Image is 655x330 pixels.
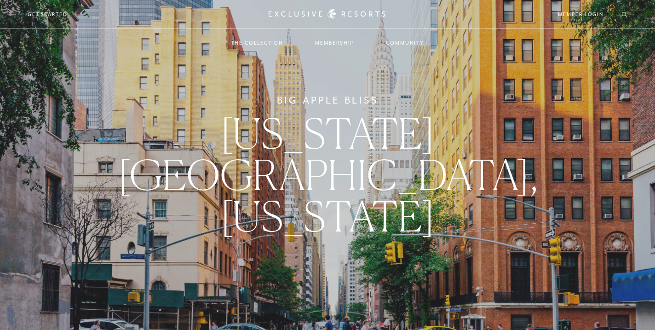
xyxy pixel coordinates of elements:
[222,29,292,56] a: The Collection
[28,10,68,18] a: Get Started
[558,10,603,18] a: Member Login
[118,108,538,241] span: [US_STATE][GEOGRAPHIC_DATA], [US_STATE]
[306,29,363,56] a: Membership
[277,93,379,108] h6: Big Apple Bliss
[377,29,433,56] a: Community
